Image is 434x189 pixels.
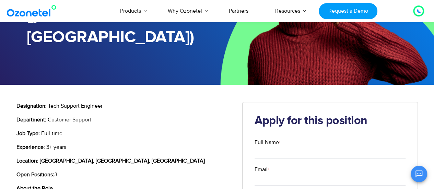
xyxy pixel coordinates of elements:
b: Experience [16,144,44,151]
span: Full-time [41,130,62,137]
b: Department: [16,116,46,123]
h2: Apply for this position [255,114,406,128]
label: Full Name [255,138,406,146]
span: Customer Support [48,116,91,123]
label: Email [255,165,406,174]
button: Open chat [411,166,427,182]
b: Open Positions: [16,171,54,178]
b: : [38,130,40,137]
span: 3+ years [46,144,66,151]
b: Location: [GEOGRAPHIC_DATA], [GEOGRAPHIC_DATA], [GEOGRAPHIC_DATA] [16,157,205,164]
span: Tech Support Engineer [48,103,103,109]
span: : [44,144,45,151]
p: 3 [16,170,232,179]
b: Designation: [16,103,47,109]
a: Request a Demo [319,3,377,19]
b: Job Type [16,130,38,137]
